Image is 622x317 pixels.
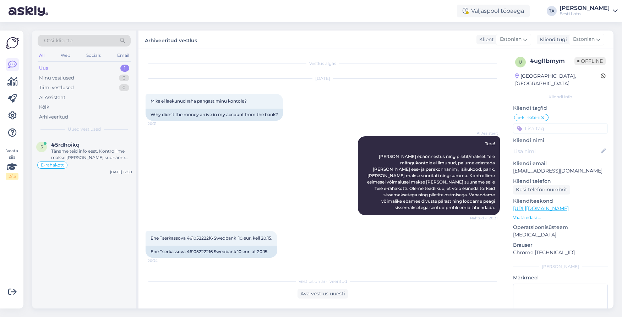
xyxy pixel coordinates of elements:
[6,148,18,180] div: Vaata siia
[6,36,19,50] img: Askly Logo
[39,114,68,121] div: Arhiveeritud
[530,57,574,65] div: # ugl1bmym
[39,104,49,111] div: Kõik
[513,160,608,167] p: Kliendi email
[560,11,610,17] div: Eesti Loto
[513,185,570,195] div: Küsi telefoninumbrit
[119,75,129,82] div: 0
[513,274,608,282] p: Märkmed
[151,98,247,104] span: Miks ei laekunud raha pangast minu kontole?
[513,123,608,134] input: Lisa tag
[299,278,347,285] span: Vestlus on arhiveeritud
[513,147,600,155] input: Lisa nimi
[39,65,48,72] div: Uus
[151,235,272,241] span: Ene Tserkassova 46105222216 Swedbank 10.eur. kell 20.15.
[513,205,569,212] a: [URL][DOMAIN_NAME]
[457,5,530,17] div: Väljaspool tööaega
[513,137,608,144] p: Kliendi nimi
[573,35,595,43] span: Estonian
[39,84,74,91] div: Tiimi vestlused
[513,197,608,205] p: Klienditeekond
[40,144,43,149] span: 5
[470,215,498,221] span: Nähtud ✓ 20:31
[41,163,64,167] span: E-rahakott
[560,5,618,17] a: [PERSON_NAME]Eesti Loto
[44,37,72,44] span: Otsi kliente
[85,51,102,60] div: Socials
[146,60,500,67] div: Vestlus algas
[518,115,540,120] span: e-kiirloterii
[513,241,608,249] p: Brauser
[537,36,567,43] div: Klienditugi
[146,75,500,82] div: [DATE]
[6,173,18,180] div: 2 / 3
[513,94,608,100] div: Kliendi info
[513,263,608,270] div: [PERSON_NAME]
[120,65,129,72] div: 1
[145,35,197,44] label: Arhiveeritud vestlus
[148,258,174,263] span: 20:34
[560,5,610,11] div: [PERSON_NAME]
[59,51,72,60] div: Web
[471,131,498,136] span: AI Assistent
[513,104,608,112] p: Kliendi tag'id
[500,35,522,43] span: Estonian
[513,177,608,185] p: Kliendi telefon
[574,57,606,65] span: Offline
[146,109,283,121] div: Why didn't the money arrive in my account from the bank?
[148,121,174,126] span: 20:31
[298,289,348,299] div: Ava vestlus uuesti
[39,75,74,82] div: Minu vestlused
[513,224,608,231] p: Operatsioonisüsteem
[119,84,129,91] div: 0
[367,141,496,210] span: Tere! [PERSON_NAME] ebaõnnestus ning piletit/makset Teie mängukontole ei ilmunud, palume edastada...
[51,142,80,148] span: #5rdhoikq
[515,72,601,87] div: [GEOGRAPHIC_DATA], [GEOGRAPHIC_DATA]
[519,59,522,65] span: u
[513,231,608,239] p: [MEDICAL_DATA]
[116,51,131,60] div: Email
[38,51,46,60] div: All
[513,214,608,221] p: Vaata edasi ...
[110,169,132,175] div: [DATE] 12:50
[513,167,608,175] p: [EMAIL_ADDRESS][DOMAIN_NAME]
[146,246,277,258] div: Ene Tserkassova 46105222216 Swedbank 10.eur. at 20.15.
[68,126,101,132] span: Uued vestlused
[51,148,132,161] div: Täname teid info eest. Kontrollime makse [PERSON_NAME] suuname selle teie e-rahakotti.
[547,6,557,16] div: TA
[476,36,494,43] div: Klient
[39,94,65,101] div: AI Assistent
[513,249,608,256] p: Chrome [TECHNICAL_ID]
